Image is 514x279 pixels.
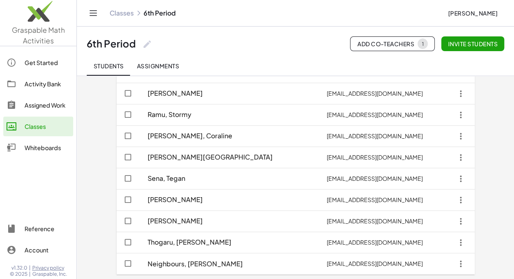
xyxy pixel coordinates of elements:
[148,196,203,204] span: [PERSON_NAME]
[148,238,231,247] span: Thogaru, [PERSON_NAME]
[93,62,123,70] span: Students
[325,217,424,225] span: [EMAIL_ADDRESS][DOMAIN_NAME]
[448,9,498,17] span: [PERSON_NAME]
[325,196,424,203] span: [EMAIL_ADDRESS][DOMAIN_NAME]
[357,38,428,49] span: Add Co-Teachers
[3,219,73,239] a: Reference
[148,260,243,268] span: Neighbours, [PERSON_NAME]
[3,138,73,157] a: Whiteboards
[3,53,73,72] a: Get Started
[25,143,70,153] div: Whiteboards
[11,265,27,271] span: v1.32.0
[325,239,424,246] span: [EMAIL_ADDRESS][DOMAIN_NAME]
[25,79,70,89] div: Activity Bank
[3,240,73,260] a: Account
[3,117,73,136] a: Classes
[148,89,203,98] span: [PERSON_NAME]
[10,271,27,277] span: © 2025
[325,90,424,97] span: [EMAIL_ADDRESS][DOMAIN_NAME]
[148,110,191,119] span: Ramu, Stormy
[448,40,498,47] span: Invite students
[32,265,67,271] a: Privacy policy
[325,153,424,161] span: [EMAIL_ADDRESS][DOMAIN_NAME]
[325,132,424,139] span: [EMAIL_ADDRESS][DOMAIN_NAME]
[325,260,424,267] span: [EMAIL_ADDRESS][DOMAIN_NAME]
[441,6,504,20] button: [PERSON_NAME]
[25,122,70,131] div: Classes
[32,271,67,277] span: Graspable, Inc.
[87,7,100,20] button: Toggle navigation
[350,36,435,51] button: Add Co-Teachers1
[137,62,179,70] span: Assignments
[148,132,232,140] span: [PERSON_NAME], Coraline
[25,100,70,110] div: Assigned Work
[12,25,65,45] span: Graspable Math Activities
[441,36,504,51] button: Invite students
[325,111,424,118] span: [EMAIL_ADDRESS][DOMAIN_NAME]
[29,265,31,271] span: |
[422,41,424,47] div: 1
[3,95,73,115] a: Assigned Work
[25,58,70,67] div: Get Started
[325,175,424,182] span: [EMAIL_ADDRESS][DOMAIN_NAME]
[29,271,31,277] span: |
[3,74,73,94] a: Activity Bank
[148,217,203,225] span: [PERSON_NAME]
[148,153,273,162] span: [PERSON_NAME][GEOGRAPHIC_DATA]
[25,245,70,255] div: Account
[148,174,185,183] span: Sena, Tegan
[87,37,136,50] div: 6th Period
[110,9,134,17] a: Classes
[25,224,70,234] div: Reference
